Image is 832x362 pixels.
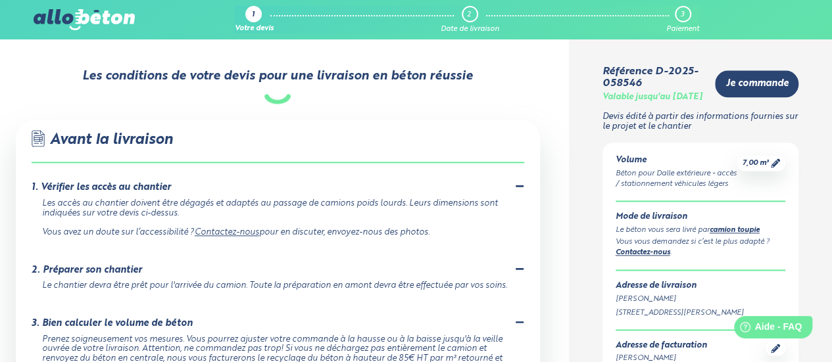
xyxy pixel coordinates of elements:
div: Votre devis [234,25,273,34]
div: Le béton vous sera livré par [616,225,786,237]
div: Les conditions de votre devis pour une livraison en béton réussie [82,69,473,83]
div: [PERSON_NAME] [616,294,786,305]
a: Contactez-nous [616,249,670,256]
div: Le chantier devra être prêt pour l'arrivée du camion. Toute la préparation en amont devra être ef... [42,281,508,291]
a: 2 Date de livraison [441,6,499,34]
a: Je commande [715,70,798,97]
div: 3 [681,11,684,19]
a: 1 Votre devis [234,6,273,34]
iframe: Help widget launcher [715,311,818,348]
p: Devis édité à partir des informations fournies sur le projet et le chantier [602,112,799,131]
div: Valable jusqu'au [DATE] [602,93,702,102]
a: camion toupie [710,227,760,234]
div: Béton pour Dalle extérieure - accès / stationnement véhicules légers [616,168,737,191]
div: 1. Vérifier les accès au chantier [32,182,171,193]
div: 3. Bien calculer le volume de béton [32,318,193,329]
div: 2 [467,11,471,19]
div: Volume [616,156,737,166]
div: Référence D-2025-058546 [602,66,705,90]
div: Adresse de livraison [616,281,786,291]
div: Mode de livraison [616,212,786,222]
div: Paiement [666,25,699,34]
a: Contactez-nous [195,228,259,237]
div: 1 [252,11,255,20]
div: Les accès au chantier doivent être dégagés et adaptés au passage de camions poids lourds. Leurs d... [42,199,508,238]
span: Je commande [725,78,788,89]
div: Adresse de facturation [616,341,744,351]
div: Date de livraison [441,25,499,34]
img: allobéton [34,9,135,30]
div: [STREET_ADDRESS][PERSON_NAME] [616,307,786,319]
div: Avant la livraison [32,130,524,164]
div: 2. Préparer son chantier [32,265,142,276]
div: Vous vous demandez si c’est le plus adapté ? . [616,237,786,260]
a: 3 Paiement [666,6,699,34]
